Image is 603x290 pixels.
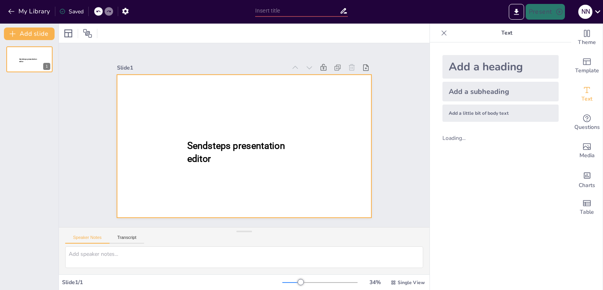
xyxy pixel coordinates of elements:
span: Text [581,95,592,103]
span: Charts [579,181,595,190]
div: 1 [6,46,53,72]
button: Speaker Notes [65,235,110,244]
div: Add images, graphics, shapes or video [571,137,603,165]
div: Add charts and graphs [571,165,603,193]
button: Transcript [110,235,144,244]
span: Single View [398,279,425,286]
button: N N [578,4,592,20]
div: Slide 1 / 1 [62,279,282,286]
span: Sendsteps presentation editor [19,58,37,62]
div: Add a heading [442,55,559,79]
div: Add a table [571,193,603,222]
div: Get real-time input from your audience [571,108,603,137]
span: Questions [574,123,600,132]
button: My Library [6,5,53,18]
button: Present [526,4,565,20]
div: Slide 1 [117,64,286,72]
div: 34 % [365,279,384,286]
input: Insert title [255,5,340,17]
div: N N [578,5,592,19]
div: Change the overall theme [571,24,603,52]
span: Table [580,208,594,217]
span: Position [83,29,92,38]
div: Add a little bit of body text [442,105,559,122]
span: Media [579,151,595,160]
div: Add ready made slides [571,52,603,80]
span: Theme [578,38,596,47]
div: Loading... [442,134,479,142]
div: Add text boxes [571,80,603,108]
button: Export to PowerPoint [509,4,524,20]
div: 1 [43,63,50,70]
div: Saved [59,8,84,15]
span: Sendsteps presentation editor [187,140,285,164]
div: Add a subheading [442,82,559,101]
p: Text [450,24,563,42]
div: Layout [62,27,75,40]
span: Template [575,66,599,75]
button: Add slide [4,28,55,40]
